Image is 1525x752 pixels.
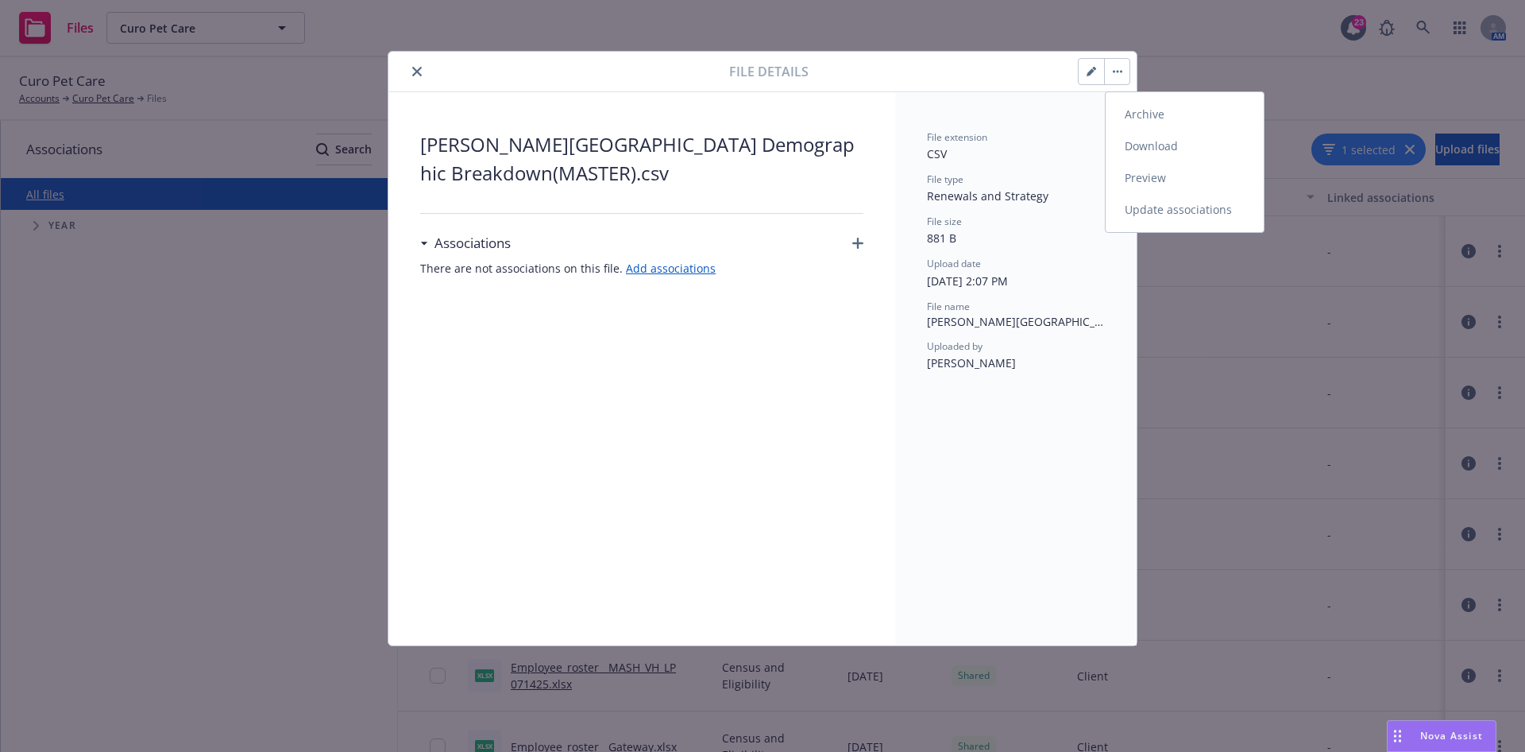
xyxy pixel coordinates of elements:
[927,273,1008,289] span: [DATE] 2:07 PM
[420,260,863,277] span: There are not associations on this file.
[927,339,983,353] span: Uploaded by
[626,261,716,276] a: Add associations
[420,130,863,188] span: [PERSON_NAME][GEOGRAPHIC_DATA] Demographic Breakdown(MASTER).csv
[1387,720,1496,752] button: Nova Assist
[927,215,962,228] span: File size
[927,313,1105,330] span: [PERSON_NAME][GEOGRAPHIC_DATA] Demographic Breakdown(MASTER).csv
[927,146,947,161] span: CSV
[927,188,1048,204] span: Renewals and Strategy
[927,257,981,270] span: Upload date
[729,62,809,81] span: File details
[927,300,970,313] span: File name
[407,62,427,81] button: close
[1420,729,1483,742] span: Nova Assist
[434,233,511,254] h3: Associations
[927,355,1016,370] span: [PERSON_NAME]
[1388,721,1407,751] div: Drag to move
[927,172,963,186] span: File type
[420,233,511,254] div: Associations
[927,231,956,246] span: 881 B
[927,130,987,144] span: File extension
